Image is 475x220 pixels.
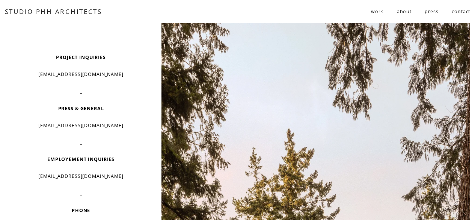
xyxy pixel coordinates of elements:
strong: PRESS & GENERAL [58,105,104,112]
strong: EMPLOYEMENT INQUIRIES [47,156,115,162]
p: [EMAIL_ADDRESS][DOMAIN_NAME] [24,120,138,131]
a: contact [452,5,470,18]
p: [EMAIL_ADDRESS][DOMAIN_NAME] [24,170,138,182]
p: _ [24,137,138,148]
p: _ [24,188,138,199]
a: press [425,5,438,18]
p: _ [24,85,138,97]
strong: PROJECT INQUIRIES [56,54,106,61]
strong: PHONE [72,207,90,214]
a: about [397,5,412,18]
p: [EMAIL_ADDRESS][DOMAIN_NAME] [24,68,138,80]
a: folder dropdown [371,5,384,18]
a: STUDIO PHH ARCHITECTS [5,7,102,16]
span: work [371,6,384,17]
